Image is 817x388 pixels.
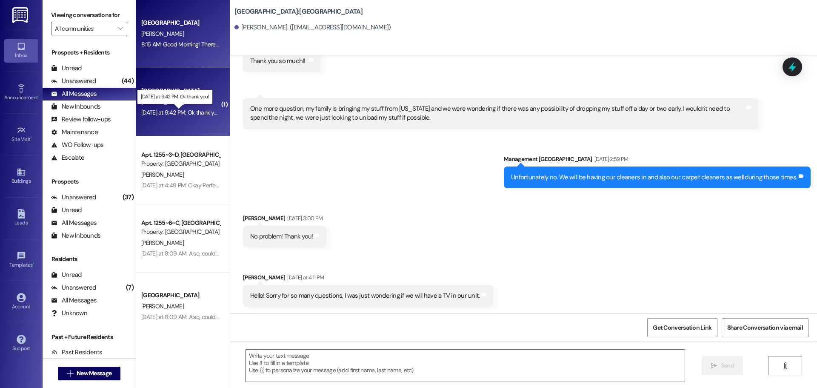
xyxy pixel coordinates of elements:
[702,356,743,375] button: Send
[51,153,84,162] div: Escalate
[67,370,73,377] i: 
[43,255,136,264] div: Residents
[4,165,38,188] a: Buildings
[592,155,628,164] div: [DATE] 2:59 PM
[51,348,103,357] div: Past Residents
[120,75,136,88] div: (44)
[43,333,136,342] div: Past + Future Residents
[51,283,96,292] div: Unanswered
[120,191,136,204] div: (37)
[51,102,100,111] div: New Inbounds
[43,177,136,186] div: Prospects
[51,309,87,318] div: Unknown
[141,313,597,321] div: [DATE] at 8:09 AM: Also, could you describe what color and brand your vacuum was? Because I don't...
[647,318,717,337] button: Get Conversation Link
[711,362,717,369] i: 
[721,361,734,370] span: Send
[141,291,220,300] div: [GEOGRAPHIC_DATA]
[141,250,597,257] div: [DATE] at 8:09 AM: Also, could you describe what color and brand your vacuum was? Because I don't...
[243,273,494,285] div: [PERSON_NAME]
[51,296,97,305] div: All Messages
[243,214,327,226] div: [PERSON_NAME]
[4,123,38,146] a: Site Visit •
[250,232,313,241] div: No problem! Thank you!
[77,369,111,378] span: New Message
[51,115,111,124] div: Review follow-ups
[4,249,38,272] a: Templates •
[141,171,184,178] span: [PERSON_NAME]
[141,150,220,159] div: Apt. 1255~3~D, [GEOGRAPHIC_DATA]
[141,40,288,48] div: 8:16 AM: Good Morning! There is a TV in the living room area
[285,214,323,223] div: [DATE] 3:00 PM
[51,9,127,22] label: Viewing conversations for
[141,239,184,247] span: [PERSON_NAME]
[141,218,220,227] div: Apt. 1255~6~C, [GEOGRAPHIC_DATA]
[782,362,788,369] i: 
[722,318,808,337] button: Share Conversation via email
[4,290,38,313] a: Account
[55,22,114,35] input: All communities
[51,218,97,227] div: All Messages
[51,64,82,73] div: Unread
[234,23,391,32] div: [PERSON_NAME]. ([EMAIL_ADDRESS][DOMAIN_NAME])
[141,227,220,236] div: Property: [GEOGRAPHIC_DATA]
[141,98,184,106] span: [PERSON_NAME]
[250,104,745,123] div: One more question, my family is bringing my stuff from [US_STATE] and we were wondering if there ...
[124,281,136,294] div: (7)
[51,89,97,98] div: All Messages
[141,109,222,116] div: [DATE] at 9:42 PM: Ok thank you!
[51,193,96,202] div: Unanswered
[4,207,38,230] a: Leads
[653,323,711,332] span: Get Conversation Link
[141,30,184,37] span: [PERSON_NAME]
[250,291,480,300] div: Hello! Sorry for so many questions, I was just wondering if we will have a TV in our unit.
[118,25,123,32] i: 
[250,57,306,66] div: Thank you so much!!
[141,86,220,95] div: [GEOGRAPHIC_DATA]
[4,39,38,62] a: Inbox
[51,231,100,240] div: New Inbounds
[58,367,121,380] button: New Message
[51,77,96,86] div: Unanswered
[141,18,220,27] div: [GEOGRAPHIC_DATA]
[51,270,82,279] div: Unread
[51,206,82,215] div: Unread
[31,135,32,141] span: •
[511,173,797,182] div: Unfortunately no. We will be having our cleaners in and also our carpet cleaners as well during t...
[234,7,363,16] b: [GEOGRAPHIC_DATA]: [GEOGRAPHIC_DATA]
[43,48,136,57] div: Prospects + Residents
[38,93,39,99] span: •
[504,155,811,167] div: Management [GEOGRAPHIC_DATA]
[727,323,803,332] span: Share Conversation via email
[285,273,324,282] div: [DATE] at 4:11 PM
[141,93,209,101] p: [DATE] at 9:42 PM: Ok thank you!
[141,302,184,310] span: [PERSON_NAME]
[51,141,103,149] div: WO Follow-ups
[141,159,220,168] div: Property: [GEOGRAPHIC_DATA]
[33,261,34,267] span: •
[51,128,98,137] div: Maintenance
[4,332,38,355] a: Support
[12,7,30,23] img: ResiDesk Logo
[141,181,257,189] div: [DATE] at 4:49 PM: Okay Perfect! You are all set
